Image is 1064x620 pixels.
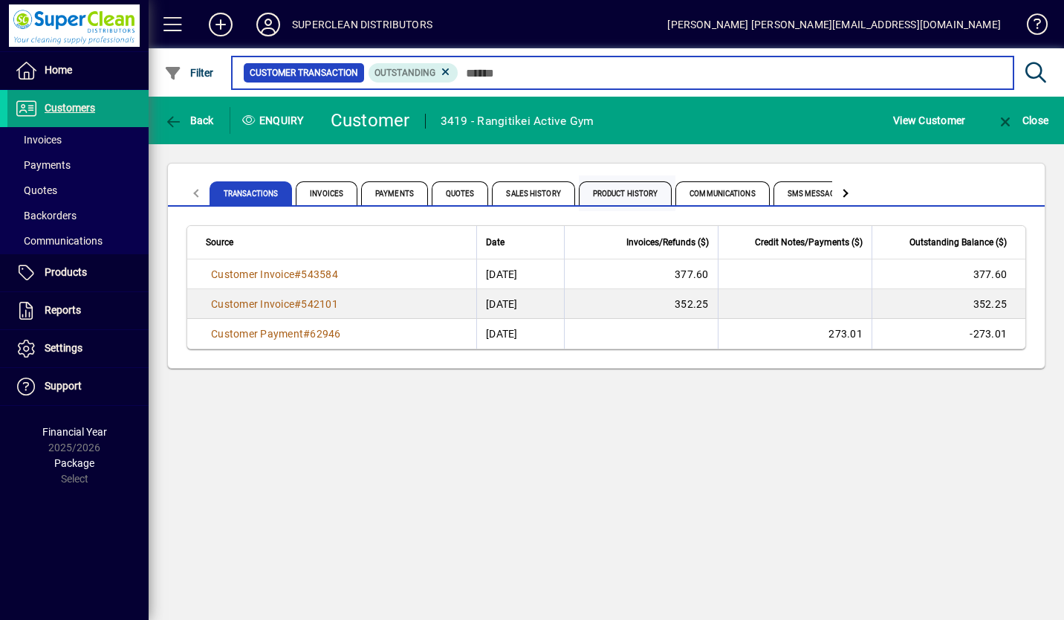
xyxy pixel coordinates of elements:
button: View Customer [889,107,969,134]
td: 377.60 [872,259,1025,289]
span: 62946 [310,328,340,340]
span: Transactions [210,181,292,205]
div: SUPERCLEAN DISTRIBUTORS [292,13,432,36]
span: Payments [361,181,428,205]
a: Support [7,368,149,405]
span: Support [45,380,82,392]
span: Filter [164,67,214,79]
button: Profile [244,11,292,38]
span: Customer Transaction [250,65,358,80]
a: Quotes [7,178,149,203]
span: Customers [45,102,95,114]
span: Package [54,457,94,469]
button: Close [993,107,1052,134]
span: Invoices [296,181,357,205]
span: Date [486,234,505,251]
div: 3419 - Rangitikei Active Gym [441,109,594,133]
td: 377.60 [564,259,718,289]
span: SMS Messages [773,181,858,205]
span: Close [996,114,1048,126]
span: # [294,268,301,280]
mat-chip: Outstanding Status: Outstanding [369,63,458,83]
span: Quotes [432,181,489,205]
button: Back [160,107,218,134]
td: [DATE] [476,289,563,319]
app-page-header-button: Back [149,107,230,134]
td: 352.25 [564,289,718,319]
a: Backorders [7,203,149,228]
span: Customer Invoice [211,268,294,280]
td: 352.25 [872,289,1025,319]
a: Customer Invoice#542101 [206,296,343,312]
a: Payments [7,152,149,178]
a: Reports [7,292,149,329]
a: Customer Invoice#543584 [206,266,343,282]
span: Backorders [15,210,77,222]
span: Source [206,234,233,251]
span: Outstanding [374,68,435,78]
span: View Customer [893,109,965,132]
a: Communications [7,228,149,254]
span: Sales History [492,181,574,205]
span: Customer Invoice [211,298,294,310]
span: Invoices [15,134,62,146]
td: -273.01 [872,319,1025,349]
td: 273.01 [718,319,872,349]
span: Back [164,114,214,126]
span: Communications [675,181,769,205]
span: Quotes [15,184,57,196]
div: Customer [331,109,410,132]
a: Home [7,52,149,89]
app-page-header-button: Close enquiry [981,107,1064,134]
span: Customer Payment [211,328,303,340]
span: Products [45,266,87,278]
td: [DATE] [476,259,563,289]
button: Filter [160,59,218,86]
a: Products [7,254,149,291]
span: # [294,298,301,310]
span: 543584 [301,268,338,280]
div: Enquiry [230,109,319,132]
a: Invoices [7,127,149,152]
span: Home [45,64,72,76]
span: 542101 [301,298,338,310]
span: Credit Notes/Payments ($) [755,234,863,251]
a: Customer Payment#62946 [206,326,346,342]
span: Reports [45,304,81,316]
a: Knowledge Base [1016,3,1045,51]
span: Payments [15,159,71,171]
span: Product History [579,181,672,205]
a: Settings [7,330,149,367]
button: Add [197,11,244,38]
span: # [303,328,310,340]
span: Financial Year [42,426,107,438]
span: Communications [15,235,103,247]
div: Date [486,234,554,251]
td: [DATE] [476,319,563,349]
span: Outstanding Balance ($) [909,234,1007,251]
div: [PERSON_NAME] [PERSON_NAME][EMAIL_ADDRESS][DOMAIN_NAME] [667,13,1001,36]
span: Invoices/Refunds ($) [626,234,709,251]
span: Settings [45,342,82,354]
